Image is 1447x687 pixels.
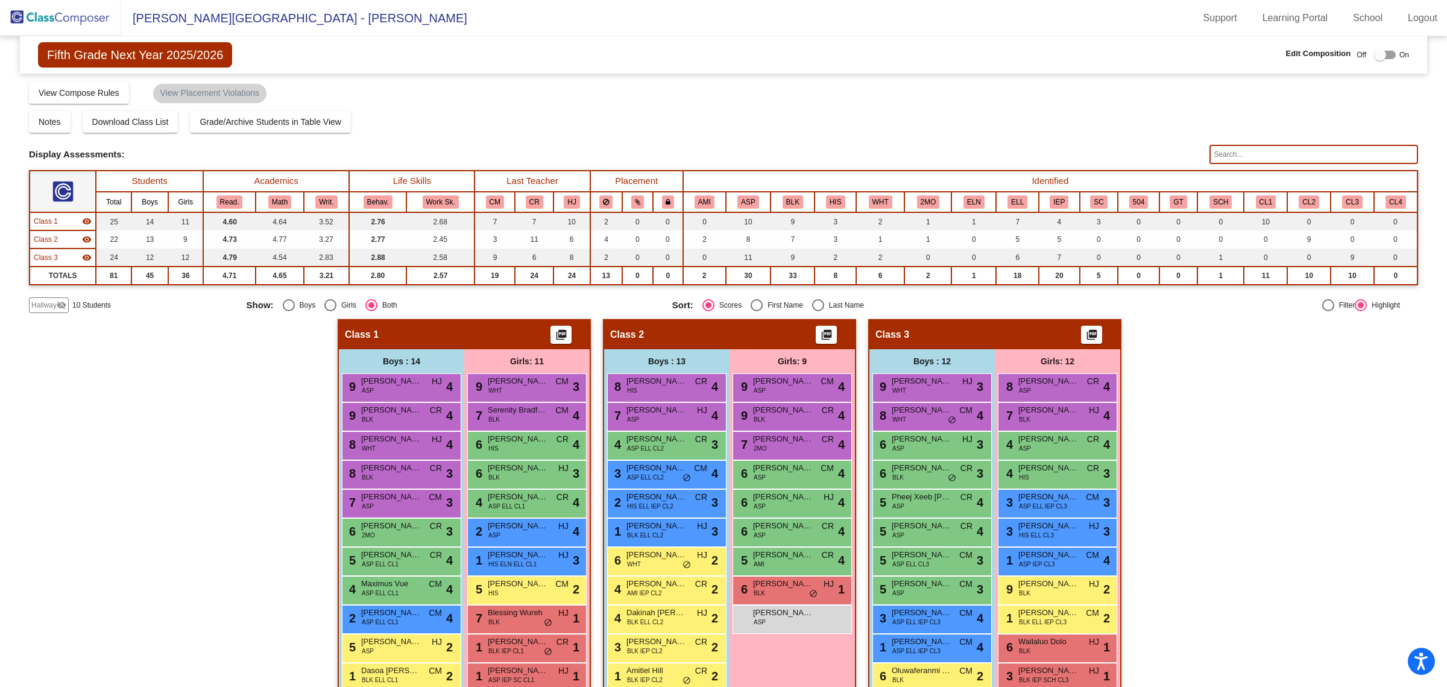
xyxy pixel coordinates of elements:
[203,230,256,249] td: 4.73
[1331,230,1374,249] td: 0
[488,386,502,395] span: WHT
[838,407,845,425] span: 4
[550,326,572,344] button: Print Students Details
[1039,212,1080,230] td: 4
[627,415,639,424] span: ASP
[951,249,996,267] td: 0
[1003,409,1013,422] span: 7
[256,267,303,285] td: 4.65
[826,195,845,209] button: HIS
[1018,404,1079,416] span: [PERSON_NAME]
[515,249,553,267] td: 6
[82,253,92,262] mat-icon: visibility
[473,409,482,422] span: 7
[1159,212,1197,230] td: 0
[653,230,683,249] td: 0
[1197,192,1244,212] th: Speech
[815,249,856,267] td: 2
[553,249,590,267] td: 8
[96,230,131,249] td: 22
[611,380,621,393] span: 8
[406,230,474,249] td: 2.45
[856,212,904,230] td: 2
[1287,192,1331,212] th: Cluster 2
[82,217,92,226] mat-icon: visibility
[131,249,168,267] td: 12
[153,84,266,103] mat-chip: View Placement Violations
[771,212,815,230] td: 9
[96,267,131,285] td: 81
[977,378,983,396] span: 3
[349,171,474,192] th: Life Skills
[726,249,771,267] td: 11
[917,195,940,209] button: 2MO
[856,192,904,212] th: White
[377,300,397,311] div: Both
[877,380,886,393] span: 9
[349,212,406,230] td: 2.76
[622,192,653,212] th: Keep with students
[423,195,459,209] button: Work Sk.
[622,230,653,249] td: 0
[815,267,856,285] td: 8
[714,300,742,311] div: Scores
[695,375,707,388] span: CR
[168,212,203,230] td: 11
[711,378,718,396] span: 4
[131,230,168,249] td: 13
[345,329,379,341] span: Class 1
[1159,249,1197,267] td: 0
[216,195,243,209] button: Read.
[963,195,985,209] button: ELN
[92,117,169,127] span: Download Class List
[875,329,909,341] span: Class 3
[34,252,58,263] span: Class 3
[951,212,996,230] td: 1
[1019,386,1031,395] span: ASP
[432,375,442,388] span: HJ
[996,212,1039,230] td: 7
[627,386,637,395] span: HIS
[1118,230,1159,249] td: 0
[486,195,504,209] button: CM
[364,195,392,209] button: Behav.
[1398,8,1447,28] a: Logout
[892,375,952,387] span: [PERSON_NAME] [PERSON_NAME]
[121,8,467,28] span: [PERSON_NAME][GEOGRAPHIC_DATA] - [PERSON_NAME]
[815,230,856,249] td: 3
[1129,195,1149,209] button: 504
[406,267,474,285] td: 2.57
[815,192,856,212] th: Hispanic
[1159,267,1197,285] td: 0
[622,249,653,267] td: 0
[1197,249,1244,267] td: 1
[564,195,579,209] button: HJ
[683,192,726,212] th: American Indian
[1342,195,1363,209] button: CL3
[96,171,203,192] th: Students
[951,230,996,249] td: 0
[1287,230,1331,249] td: 9
[304,267,350,285] td: 3.21
[247,299,663,311] mat-radio-group: Select an option
[1003,380,1013,393] span: 8
[515,192,553,212] th: Cassie Ruppert
[349,230,406,249] td: 2.77
[573,407,579,425] span: 4
[446,407,453,425] span: 4
[697,404,707,417] span: HJ
[771,249,815,267] td: 9
[622,212,653,230] td: 0
[200,117,341,127] span: Grade/Archive Students in Table View
[904,230,951,249] td: 1
[553,230,590,249] td: 6
[1085,329,1099,346] mat-icon: picture_as_pdf
[822,404,834,417] span: CR
[1170,195,1187,209] button: GT
[754,415,765,424] span: BLK
[82,235,92,244] mat-icon: visibility
[653,267,683,285] td: 0
[1159,192,1197,212] th: Gifted and Talented
[34,234,58,245] span: Class 2
[1080,212,1118,230] td: 3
